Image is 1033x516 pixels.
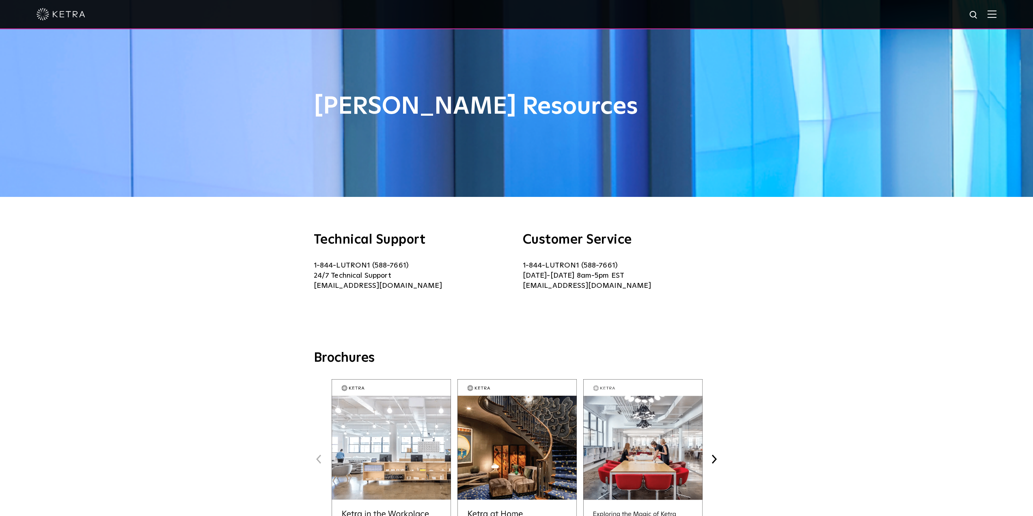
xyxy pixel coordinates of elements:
h3: Customer Service [523,233,720,246]
h1: [PERSON_NAME] Resources [314,93,720,120]
p: 1-844-LUTRON1 (588-7661) 24/7 Technical Support [314,261,511,291]
img: Hamburger%20Nav.svg [988,10,996,18]
button: Next [709,454,720,464]
p: 1-844-LUTRON1 (588-7661) [DATE]-[DATE] 8am-5pm EST [EMAIL_ADDRESS][DOMAIN_NAME] [523,261,720,291]
button: Previous [314,454,324,464]
h3: Technical Support [314,233,511,246]
h3: Brochures [314,350,720,367]
img: ketra-logo-2019-white [37,8,85,20]
a: [EMAIL_ADDRESS][DOMAIN_NAME] [314,282,442,289]
img: search icon [969,10,979,20]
